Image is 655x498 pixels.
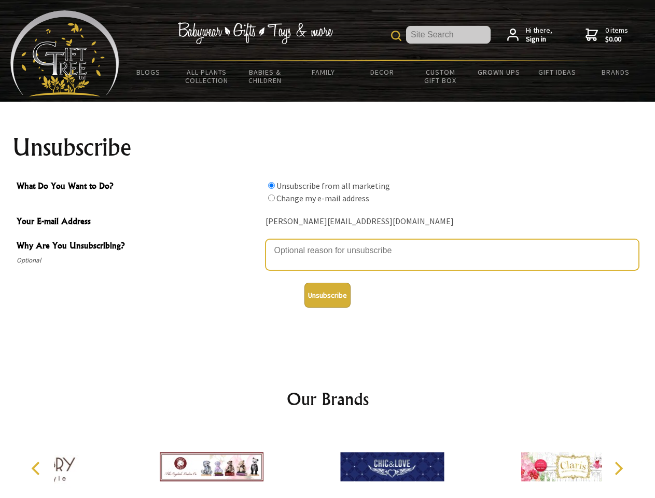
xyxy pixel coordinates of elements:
[276,193,369,203] label: Change my e-mail address
[469,61,528,83] a: Grown Ups
[276,181,390,191] label: Unsubscribe from all marketing
[411,61,470,91] a: Custom Gift Box
[526,26,552,44] span: Hi there,
[268,182,275,189] input: What Do You Want to Do?
[406,26,491,44] input: Site Search
[607,457,630,480] button: Next
[605,25,628,44] span: 0 items
[266,214,639,230] div: [PERSON_NAME][EMAIL_ADDRESS][DOMAIN_NAME]
[21,386,635,411] h2: Our Brands
[605,35,628,44] strong: $0.00
[587,61,645,83] a: Brands
[295,61,353,83] a: Family
[266,239,639,270] textarea: Why Are You Unsubscribing?
[12,135,643,160] h1: Unsubscribe
[268,195,275,201] input: What Do You Want to Do?
[17,215,260,230] span: Your E-mail Address
[586,26,628,44] a: 0 items$0.00
[178,61,236,91] a: All Plants Collection
[304,283,351,308] button: Unsubscribe
[177,22,333,44] img: Babywear - Gifts - Toys & more
[391,31,401,41] img: product search
[17,239,260,254] span: Why Are You Unsubscribing?
[507,26,552,44] a: Hi there,Sign in
[26,457,49,480] button: Previous
[10,10,119,96] img: Babyware - Gifts - Toys and more...
[119,61,178,83] a: BLOGS
[353,61,411,83] a: Decor
[17,179,260,195] span: What Do You Want to Do?
[236,61,295,91] a: Babies & Children
[526,35,552,44] strong: Sign in
[528,61,587,83] a: Gift Ideas
[17,254,260,267] span: Optional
